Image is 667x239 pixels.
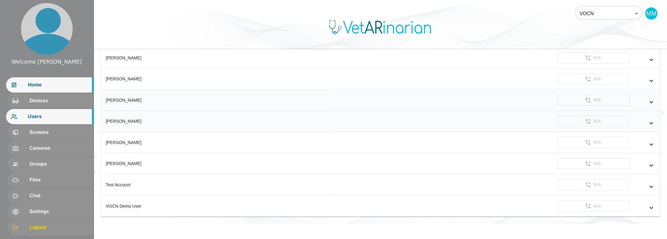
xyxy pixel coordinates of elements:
img: Logo [326,19,435,35]
span: Home [28,81,88,89]
div: Cameras [8,141,93,156]
div: Settings [8,204,93,219]
div: Groups [8,156,93,172]
div: Welcome [PERSON_NAME] [12,58,82,66]
div: Screens [8,125,93,140]
span: Files [29,176,88,184]
div: Users [6,109,93,124]
div: Logout [8,220,93,235]
div: VOCN Demo User [106,203,324,209]
div: Home [6,77,93,93]
span: Devices [29,97,88,104]
div: Devices [8,93,93,108]
div: MM [645,7,657,19]
div: [PERSON_NAME] [106,139,324,146]
div: [PERSON_NAME] [106,118,324,124]
span: Chat [29,192,88,199]
span: Users [28,113,88,120]
div: [PERSON_NAME] [106,76,324,82]
span: Groups [29,160,88,168]
span: Settings [29,208,88,215]
img: profile.png [21,3,73,55]
div: VOCN [575,5,642,22]
div: Files [8,172,93,188]
span: Cameras [29,145,88,152]
span: Logout [29,224,88,231]
div: Test Account [106,182,324,188]
div: Chat [8,188,93,203]
div: [PERSON_NAME] [106,55,324,61]
div: [PERSON_NAME] [106,160,324,167]
div: [PERSON_NAME] [106,97,324,103]
span: Screens [29,129,88,136]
